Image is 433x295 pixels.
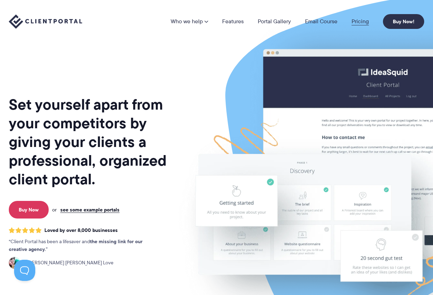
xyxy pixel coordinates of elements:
[383,14,424,29] a: Buy Now!
[9,201,49,219] a: Buy Now
[52,207,57,213] span: or
[171,19,208,24] a: Who we help
[9,95,175,189] h1: Set yourself apart from your competitors by giving your clients a professional, organized client ...
[9,238,157,253] p: Client Portal has been a lifesaver and .
[14,260,35,281] iframe: Toggle Customer Support
[222,19,244,24] a: Features
[44,227,118,233] span: Loved by over 8,000 businesses
[9,238,142,253] strong: the missing link for our creative agency
[24,259,114,267] span: [PERSON_NAME] [PERSON_NAME] Love
[258,19,291,24] a: Portal Gallery
[352,19,369,24] a: Pricing
[305,19,337,24] a: Email Course
[60,207,120,213] a: see some example portals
